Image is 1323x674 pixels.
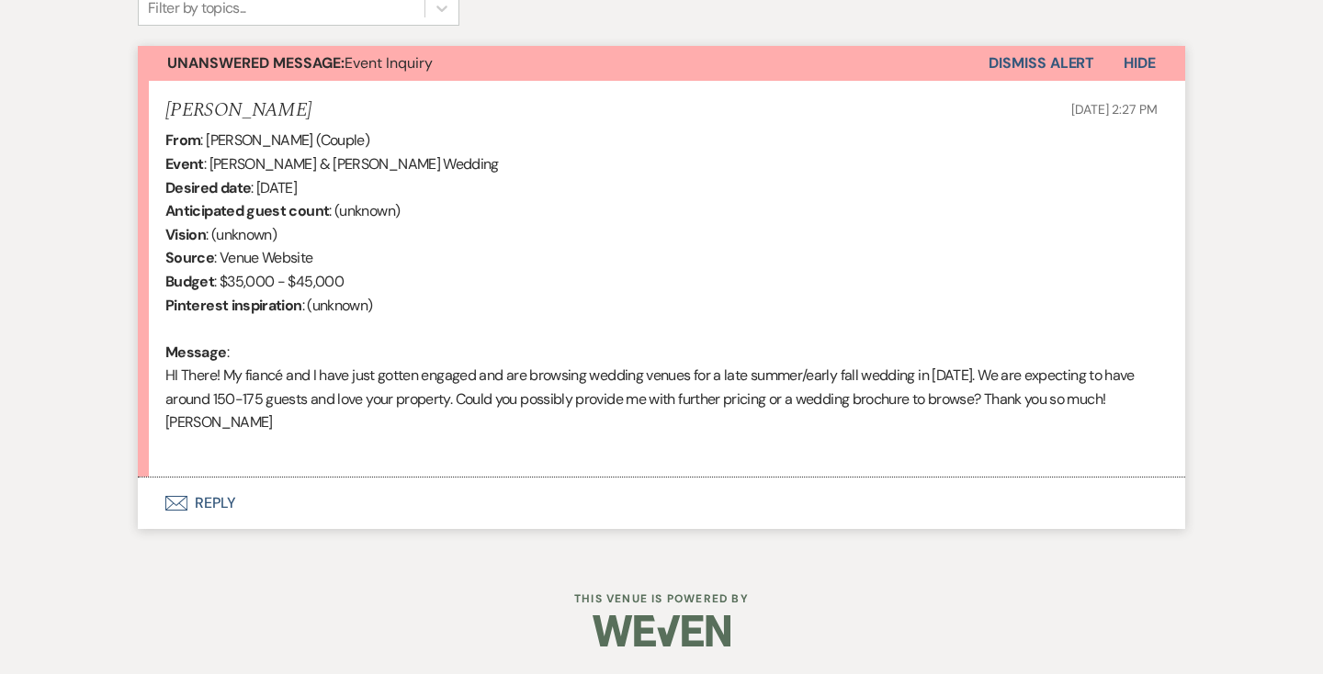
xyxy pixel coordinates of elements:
[138,477,1185,529] button: Reply
[165,154,204,174] b: Event
[165,225,206,244] b: Vision
[165,296,302,315] b: Pinterest inspiration
[165,201,329,220] b: Anticipated guest count
[165,130,200,150] b: From
[1124,53,1156,73] span: Hide
[167,53,345,73] strong: Unanswered Message:
[165,343,227,362] b: Message
[167,53,433,73] span: Event Inquiry
[989,46,1094,81] button: Dismiss Alert
[165,248,214,267] b: Source
[165,178,251,197] b: Desired date
[1071,101,1158,118] span: [DATE] 2:27 PM
[165,272,214,291] b: Budget
[165,99,311,122] h5: [PERSON_NAME]
[1094,46,1185,81] button: Hide
[165,129,1158,457] div: : [PERSON_NAME] (Couple) : [PERSON_NAME] & [PERSON_NAME] Wedding : [DATE] : (unknown) : (unknown)...
[593,599,730,663] img: Weven Logo
[138,46,989,81] button: Unanswered Message:Event Inquiry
